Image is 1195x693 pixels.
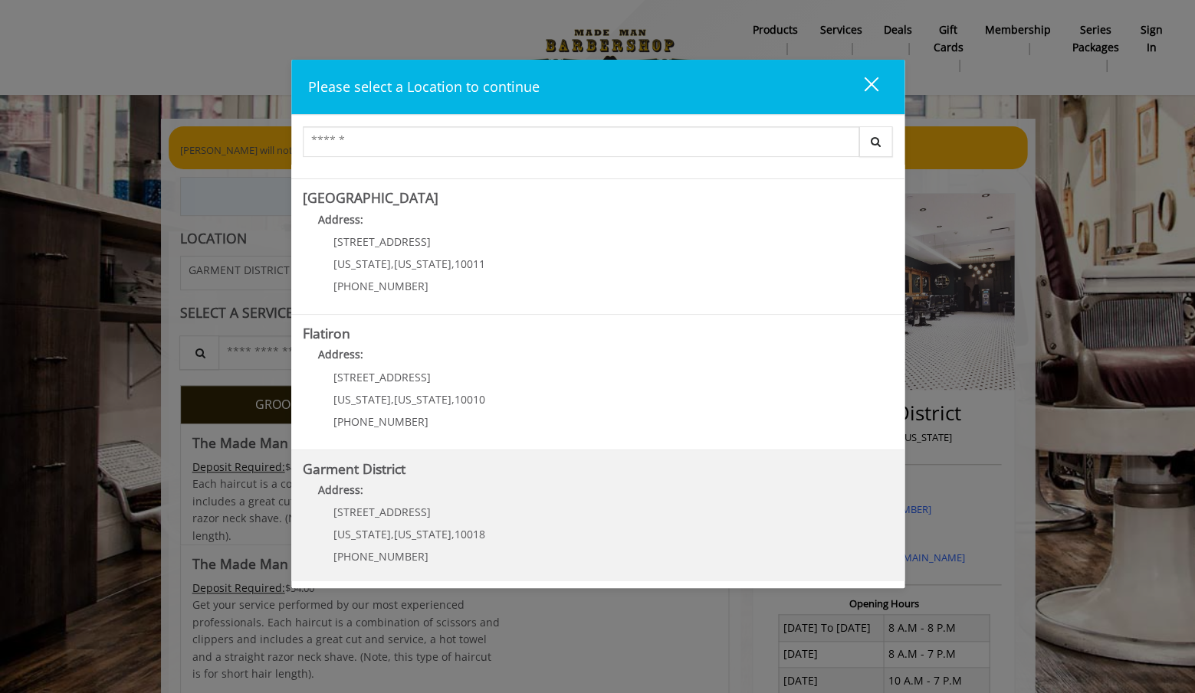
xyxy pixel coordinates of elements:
b: Garment District [303,459,405,478]
span: , [451,257,455,271]
b: Address: [318,347,363,361]
span: [US_STATE] [394,257,451,271]
span: 10011 [455,257,485,271]
span: , [391,527,394,541]
div: Center Select [303,126,893,165]
button: close dialog [836,71,888,103]
span: [PHONE_NUMBER] [333,414,428,429]
span: , [451,392,455,407]
b: Address: [318,482,363,497]
span: [US_STATE] [333,257,391,271]
span: 10018 [455,527,485,541]
span: [PHONE_NUMBER] [333,279,428,293]
span: [US_STATE] [394,527,451,541]
b: Flatiron [303,324,350,342]
span: [STREET_ADDRESS] [333,505,431,519]
span: Please select a Location to continue [308,77,540,96]
input: Search Center [303,126,859,157]
span: [US_STATE] [394,392,451,407]
span: , [391,257,394,271]
i: Search button [867,136,885,147]
span: [PHONE_NUMBER] [333,549,428,564]
span: [STREET_ADDRESS] [333,370,431,384]
span: , [391,392,394,407]
b: [GEOGRAPHIC_DATA] [303,188,438,207]
span: , [451,527,455,541]
b: Address: [318,212,363,227]
span: [STREET_ADDRESS] [333,234,431,249]
span: [US_STATE] [333,527,391,541]
span: [US_STATE] [333,392,391,407]
div: close dialog [846,76,877,99]
span: 10010 [455,392,485,407]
